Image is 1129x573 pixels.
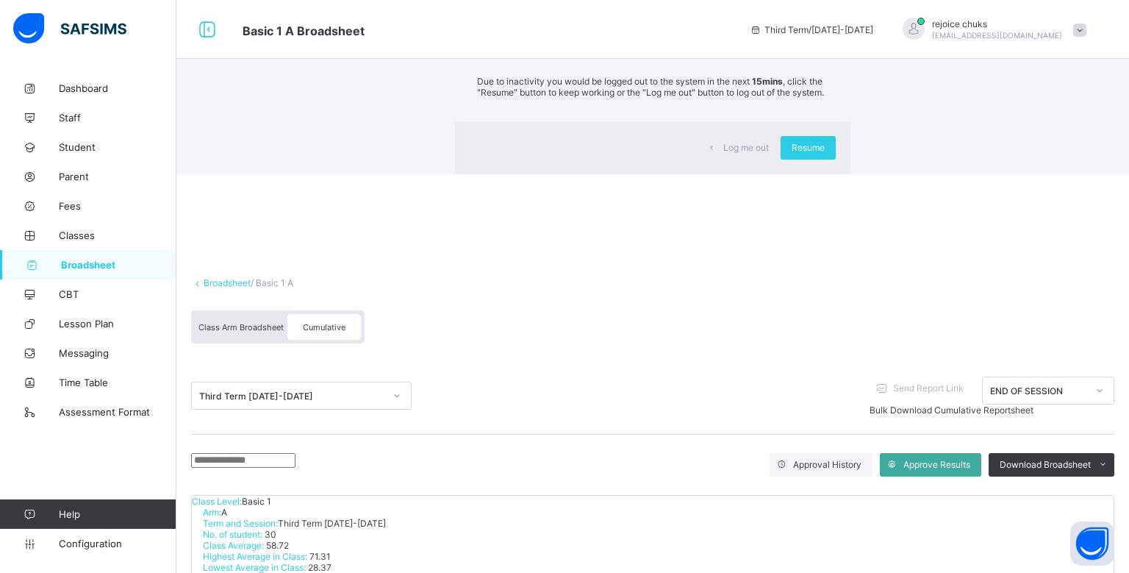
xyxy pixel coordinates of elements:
[251,277,293,288] span: / Basic 1 A
[752,76,783,87] strong: 15mins
[203,507,221,518] span: Arm:
[59,112,176,124] span: Staff
[203,529,262,540] span: No. of student:
[723,142,769,153] span: Log me out
[243,24,365,38] span: Class Arm Broadsheet
[278,518,386,529] span: Third Term [DATE]-[DATE]
[59,200,176,212] span: Fees
[59,538,176,549] span: Configuration
[59,171,176,182] span: Parent
[203,518,278,529] span: Term and Session:
[307,551,331,562] span: 71.31
[192,496,242,507] span: Class Level:
[198,322,284,332] span: Class Arm Broadsheet
[750,24,873,35] span: session/term information
[477,76,828,98] p: Due to inactivity you would be logged out to the system in the next , click the "Resume" button t...
[793,459,861,470] span: Approval History
[264,540,289,551] span: 58.72
[932,31,1062,40] span: [EMAIL_ADDRESS][DOMAIN_NAME]
[203,540,264,551] span: Class Average:
[262,529,276,540] span: 30
[203,562,306,573] span: Lowest Average in Class:
[303,322,345,332] span: Cumulative
[59,406,176,418] span: Assessment Format
[221,507,227,518] span: A
[990,385,1087,396] div: END OF SESSION
[893,382,964,394] span: Send Report Link
[1070,522,1114,566] button: Open asap
[204,277,251,288] a: Broadsheet
[888,18,1094,42] div: rejoicechuks
[870,405,1033,416] span: Bulk Download Cumulative Reportsheet
[242,496,271,507] span: Basic 1
[203,551,307,562] span: Highest Average in Class:
[13,13,126,44] img: safsims
[306,562,331,573] span: 28.37
[932,18,1062,29] span: rejoice chuks
[61,259,176,271] span: Broadsheet
[199,391,384,402] div: Third Term [DATE]-[DATE]
[59,229,176,241] span: Classes
[59,82,176,94] span: Dashboard
[792,142,825,153] span: Resume
[59,508,176,520] span: Help
[1000,459,1091,470] span: Download Broadsheet
[59,288,176,300] span: CBT
[59,347,176,359] span: Messaging
[59,318,176,330] span: Lesson Plan
[59,377,176,388] span: Time Table
[903,459,970,470] span: Approve Results
[59,141,176,153] span: Student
